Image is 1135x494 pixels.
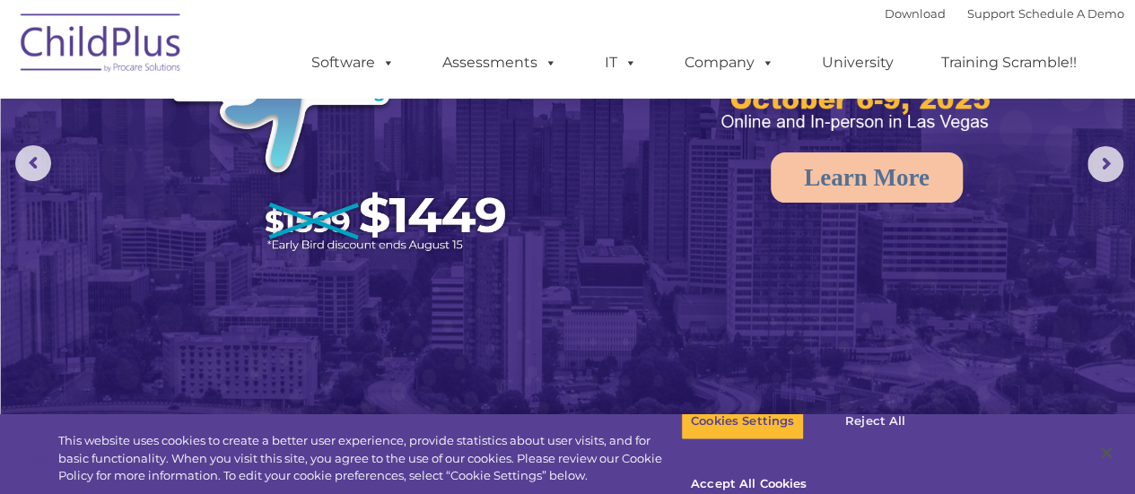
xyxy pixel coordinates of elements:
[587,45,655,81] a: IT
[249,192,326,205] span: Phone number
[667,45,792,81] a: Company
[681,403,804,440] button: Cookies Settings
[804,45,912,81] a: University
[885,6,1124,21] font: |
[923,45,1095,81] a: Training Scramble!!
[58,432,681,485] div: This website uses cookies to create a better user experience, provide statistics about user visit...
[771,152,963,203] a: Learn More
[1018,6,1124,21] a: Schedule A Demo
[819,403,931,440] button: Reject All
[249,118,304,132] span: Last name
[1087,433,1126,472] button: Close
[12,1,191,91] img: ChildPlus by Procare Solutions
[967,6,1015,21] a: Support
[885,6,946,21] a: Download
[424,45,575,81] a: Assessments
[293,45,413,81] a: Software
